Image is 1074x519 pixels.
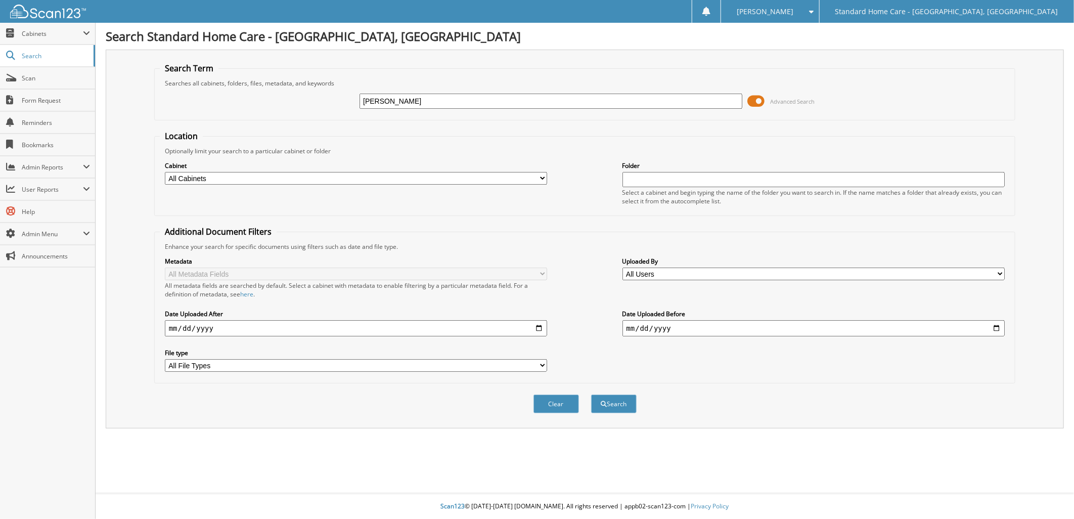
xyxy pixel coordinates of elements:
label: Uploaded By [622,257,1005,266]
span: User Reports [22,185,83,194]
div: © [DATE]-[DATE] [DOMAIN_NAME]. All rights reserved | appb02-scan123-com | [96,494,1074,519]
a: Privacy Policy [691,502,729,510]
input: start [165,320,548,336]
label: Folder [622,161,1005,170]
span: Help [22,207,90,216]
span: Form Request [22,96,90,105]
span: Standard Home Care - [GEOGRAPHIC_DATA], [GEOGRAPHIC_DATA] [835,9,1058,15]
span: Cabinets [22,29,83,38]
span: Admin Menu [22,230,83,238]
span: Scan123 [441,502,465,510]
legend: Location [160,131,203,142]
div: Select a cabinet and begin typing the name of the folder you want to search in. If the name match... [622,188,1005,205]
div: Searches all cabinets, folders, files, metadata, and keywords [160,79,1010,88]
span: Admin Reports [22,163,83,171]
span: Bookmarks [22,141,90,149]
div: Optionally limit your search to a particular cabinet or folder [160,147,1010,155]
span: Announcements [22,252,90,261]
label: File type [165,349,548,357]
span: [PERSON_NAME] [737,9,793,15]
label: Cabinet [165,161,548,170]
legend: Search Term [160,63,218,74]
legend: Additional Document Filters [160,226,277,237]
div: All metadata fields are searched by default. Select a cabinet with metadata to enable filtering b... [165,281,548,298]
button: Clear [533,395,579,413]
label: Date Uploaded Before [622,310,1005,318]
img: scan123-logo-white.svg [10,5,86,18]
input: end [622,320,1005,336]
span: Advanced Search [770,98,815,105]
span: Scan [22,74,90,82]
span: Reminders [22,118,90,127]
span: Search [22,52,88,60]
label: Date Uploaded After [165,310,548,318]
div: Enhance your search for specific documents using filters such as date and file type. [160,242,1010,251]
button: Search [591,395,637,413]
h1: Search Standard Home Care - [GEOGRAPHIC_DATA], [GEOGRAPHIC_DATA] [106,28,1064,45]
a: here [240,290,253,298]
label: Metadata [165,257,548,266]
